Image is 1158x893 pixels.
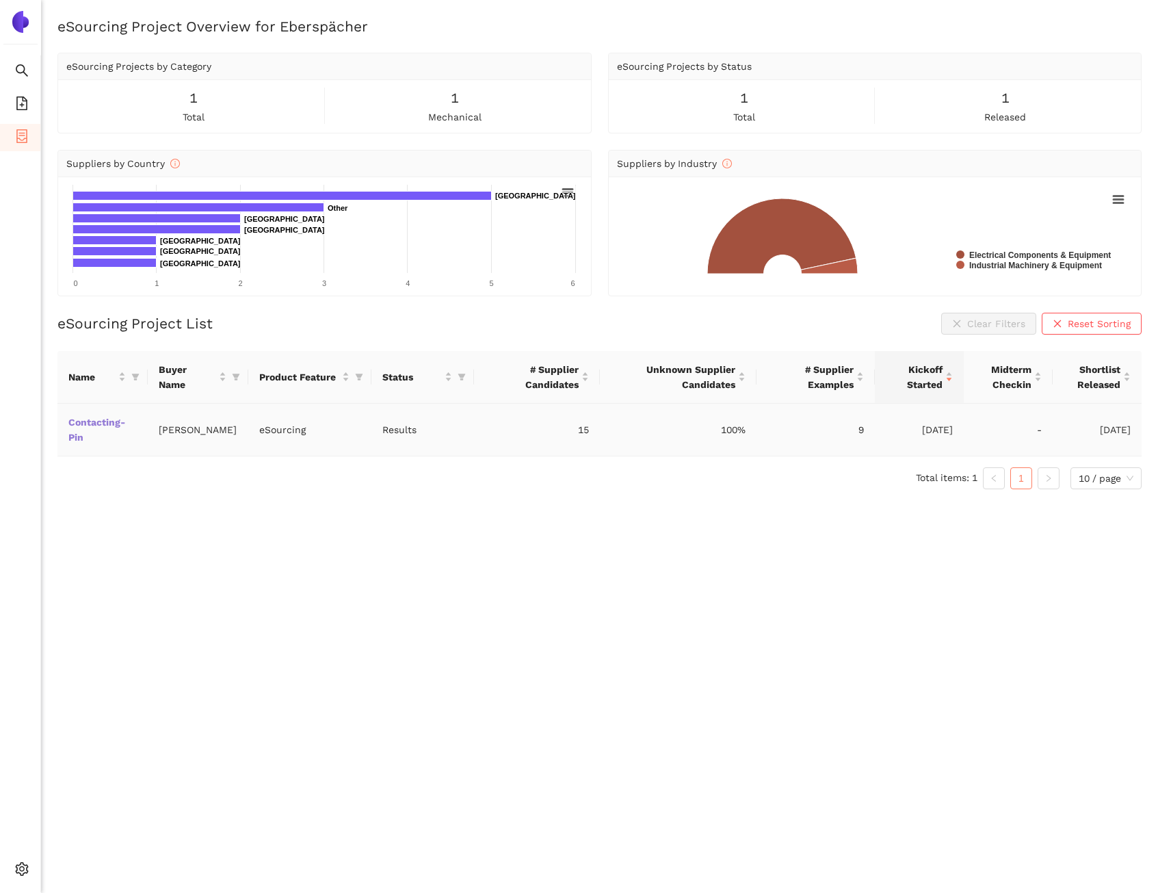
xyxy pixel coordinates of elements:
td: [DATE] [875,404,964,456]
text: Electrical Components & Equipment [969,250,1111,260]
span: Name [68,370,116,385]
span: filter [455,367,469,387]
span: filter [458,373,466,381]
text: 1 [155,279,159,287]
span: Midterm Checkin [975,362,1031,392]
span: released [984,109,1026,125]
td: 100% [600,404,757,456]
span: 10 / page [1079,468,1133,489]
text: [GEOGRAPHIC_DATA] [160,259,241,268]
span: close [1053,319,1062,330]
button: left [983,467,1005,489]
th: this column's title is Unknown Supplier Candidates,this column is sortable [600,351,757,404]
span: Status [382,370,442,385]
th: this column's title is Buyer Name,this column is sortable [148,351,248,404]
span: info-circle [722,159,732,168]
span: Product Feature [259,370,339,385]
td: 9 [756,404,875,456]
text: 4 [406,279,410,287]
button: closeReset Sorting [1042,313,1142,335]
span: Suppliers by Country [66,158,180,169]
span: Kickoff Started [886,362,943,392]
span: 1 [740,88,748,109]
text: [GEOGRAPHIC_DATA] [244,215,325,223]
h2: eSourcing Project List [57,313,213,333]
text: 6 [570,279,575,287]
button: closeClear Filters [941,313,1036,335]
th: this column's title is Shortlist Released,this column is sortable [1053,351,1142,404]
span: eSourcing Projects by Status [617,61,752,72]
span: Unknown Supplier Candidates [611,362,736,392]
th: this column's title is Product Feature,this column is sortable [248,351,371,404]
span: # Supplier Candidates [485,362,579,392]
span: mechanical [428,109,482,125]
span: filter [131,373,140,381]
span: left [990,474,998,482]
span: # Supplier Examples [767,362,854,392]
text: 0 [73,279,77,287]
div: Page Size [1070,467,1142,489]
span: setting [15,857,29,885]
span: Suppliers by Industry [617,158,732,169]
span: filter [232,373,240,381]
text: Industrial Machinery & Equipment [969,261,1102,270]
td: 15 [474,404,600,456]
td: Results [371,404,474,456]
li: 1 [1010,467,1032,489]
li: Next Page [1038,467,1060,489]
span: total [733,109,755,125]
text: Other [328,204,348,212]
td: [DATE] [1053,404,1142,456]
text: [GEOGRAPHIC_DATA] [244,226,325,234]
span: Buyer Name [159,362,216,392]
span: file-add [15,92,29,119]
text: 5 [490,279,494,287]
td: eSourcing [248,404,371,456]
span: container [15,125,29,152]
th: this column's title is Midterm Checkin,this column is sortable [964,351,1053,404]
th: this column's title is # Supplier Examples,this column is sortable [756,351,875,404]
text: 3 [322,279,326,287]
span: filter [129,367,142,387]
h2: eSourcing Project Overview for Eberspächer [57,16,1142,36]
span: Shortlist Released [1064,362,1120,392]
span: 1 [451,88,459,109]
span: filter [355,373,363,381]
th: this column's title is Status,this column is sortable [371,351,474,404]
span: search [15,59,29,86]
text: 2 [239,279,243,287]
img: Logo [10,11,31,33]
td: - [964,404,1053,456]
span: info-circle [170,159,180,168]
span: total [183,109,205,125]
span: eSourcing Projects by Category [66,61,211,72]
li: Previous Page [983,467,1005,489]
span: right [1044,474,1053,482]
span: filter [229,359,243,395]
button: right [1038,467,1060,489]
span: Reset Sorting [1068,316,1131,331]
text: [GEOGRAPHIC_DATA] [160,247,241,255]
span: 1 [1001,88,1010,109]
span: filter [352,367,366,387]
td: [PERSON_NAME] [148,404,248,456]
th: this column's title is # Supplier Candidates,this column is sortable [474,351,600,404]
span: 1 [189,88,198,109]
th: this column's title is Name,this column is sortable [57,351,148,404]
text: [GEOGRAPHIC_DATA] [160,237,241,245]
a: 1 [1011,468,1031,489]
li: Total items: 1 [916,467,977,489]
text: [GEOGRAPHIC_DATA] [495,192,576,200]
